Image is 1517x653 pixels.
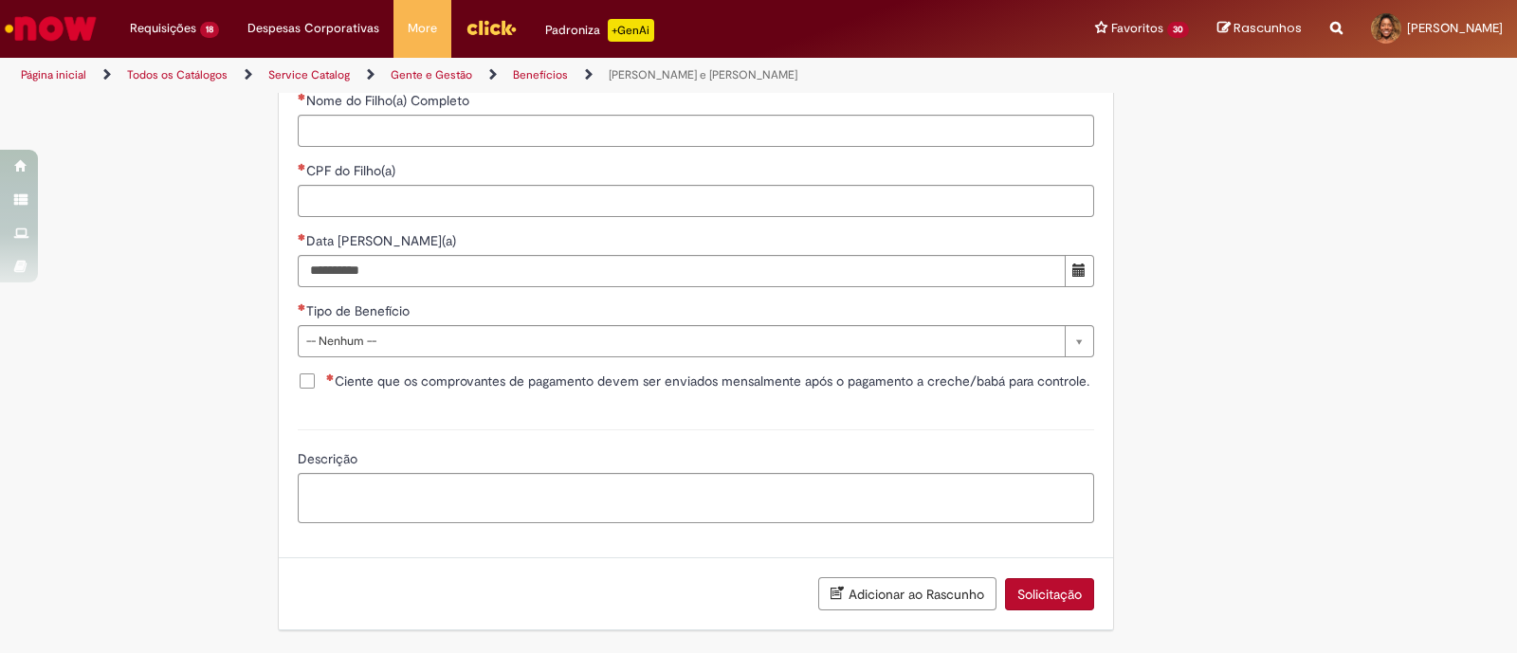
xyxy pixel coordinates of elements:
[326,373,335,381] span: Necessários
[1065,255,1094,287] button: Mostrar calendário para Data Nascimento Filho(a)
[306,92,473,109] span: Nome do Filho(a) Completo
[200,22,219,38] span: 18
[298,93,306,100] span: Necessários
[298,303,306,311] span: Necessários
[391,67,472,82] a: Gente e Gestão
[1167,22,1189,38] span: 30
[306,326,1055,356] span: -- Nenhum --
[298,115,1094,147] input: Nome do Filho(a) Completo
[298,473,1094,524] textarea: Descrição
[1111,19,1163,38] span: Favoritos
[306,162,399,179] span: CPF do Filho(a)
[2,9,100,47] img: ServiceNow
[545,19,654,42] div: Padroniza
[298,163,306,171] span: Necessários
[130,19,196,38] span: Requisições
[247,19,379,38] span: Despesas Corporativas
[408,19,437,38] span: More
[21,67,86,82] a: Página inicial
[268,67,350,82] a: Service Catalog
[298,185,1094,217] input: CPF do Filho(a)
[1234,19,1302,37] span: Rascunhos
[298,450,361,467] span: Descrição
[1217,20,1302,38] a: Rascunhos
[298,255,1066,287] input: Data Nascimento Filho(a)
[1407,20,1503,36] span: [PERSON_NAME]
[466,13,517,42] img: click_logo_yellow_360x200.png
[513,67,568,82] a: Benefícios
[1005,578,1094,610] button: Solicitação
[818,577,996,610] button: Adicionar ao Rascunho
[608,19,654,42] p: +GenAi
[298,233,306,241] span: Necessários
[326,372,1089,390] span: Ciente que os comprovantes de pagamento devem ser enviados mensalmente após o pagamento a creche/...
[127,67,228,82] a: Todos os Catálogos
[306,302,413,319] span: Tipo de Benefício
[306,232,460,249] span: Data [PERSON_NAME](a)
[14,58,997,93] ul: Trilhas de página
[609,67,797,82] a: [PERSON_NAME] e [PERSON_NAME]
